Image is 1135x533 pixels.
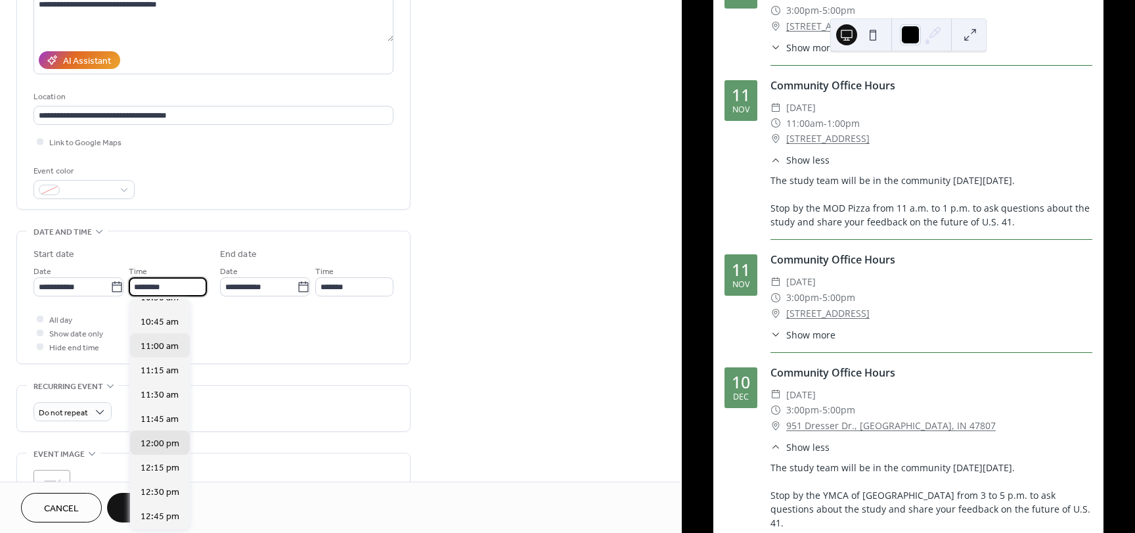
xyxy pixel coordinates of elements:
[141,413,179,427] span: 11:45 am
[33,164,132,178] div: Event color
[770,290,781,306] div: ​
[39,51,120,69] button: AI Assistant
[770,440,830,454] button: ​Show less
[770,3,781,18] div: ​
[822,290,855,306] span: 5:00pm
[732,87,750,103] div: 11
[732,106,749,114] div: Nov
[786,41,835,55] span: Show more
[129,265,147,279] span: Time
[33,380,103,394] span: Recurring event
[786,116,824,131] span: 11:00am
[770,402,781,418] div: ​
[44,502,79,516] span: Cancel
[770,174,1092,229] div: The study team will be in the community [DATE][DATE]. Stop by the MOD Pizza from 11 a.m. to 1 p.m...
[822,402,855,418] span: 5:00pm
[49,327,103,341] span: Show date only
[141,388,179,402] span: 11:30 am
[786,3,819,18] span: 3:00pm
[770,328,835,342] button: ​Show more
[141,486,179,499] span: 12:30 pm
[770,461,1092,530] div: The study team will be in the community [DATE][DATE]. Stop by the YMCA of [GEOGRAPHIC_DATA] from ...
[33,225,92,239] span: Date and time
[33,248,74,262] div: Start date
[786,328,835,342] span: Show more
[770,18,781,34] div: ​
[786,100,816,116] span: [DATE]
[770,365,1092,381] div: Community Office Hours
[786,402,819,418] span: 3:00pm
[141,437,179,451] span: 12:00 pm
[822,3,855,18] span: 5:00pm
[770,100,781,116] div: ​
[770,41,835,55] button: ​Show more
[732,281,749,289] div: Nov
[770,306,781,321] div: ​
[786,153,830,167] span: Show less
[770,252,1092,267] div: Community Office Hours
[732,262,750,278] div: 11
[819,3,822,18] span: -
[786,306,870,321] a: [STREET_ADDRESS]
[770,41,781,55] div: ​
[786,418,996,434] a: 951 Dresser Dr., [GEOGRAPHIC_DATA], IN 47807
[819,290,822,306] span: -
[770,153,781,167] div: ​
[770,440,781,454] div: ​
[786,131,870,147] a: [STREET_ADDRESS]
[49,313,72,327] span: All day
[141,461,179,475] span: 12:15 pm
[770,131,781,147] div: ​
[770,274,781,290] div: ​
[21,493,102,522] button: Cancel
[141,315,179,329] span: 10:45 am
[141,364,179,378] span: 11:15 am
[220,265,238,279] span: Date
[770,78,1092,93] div: Community Office Hours
[315,265,334,279] span: Time
[786,290,819,306] span: 3:00pm
[786,387,816,403] span: [DATE]
[819,402,822,418] span: -
[33,448,85,461] span: Event image
[49,341,99,355] span: Hide end time
[770,387,781,403] div: ​
[786,440,830,454] span: Show less
[141,510,179,524] span: 12:45 pm
[33,265,51,279] span: Date
[770,116,781,131] div: ​
[786,18,870,34] a: [STREET_ADDRESS]
[39,406,88,421] span: Do not repeat
[770,153,830,167] button: ​Show less
[33,90,391,104] div: Location
[107,493,175,522] button: Save
[49,136,122,150] span: Link to Google Maps
[141,340,179,354] span: 11:00 am
[220,248,257,262] div: End date
[33,470,70,507] div: ;
[732,374,750,390] div: 10
[786,274,816,290] span: [DATE]
[827,116,860,131] span: 1:00pm
[733,393,749,402] div: Dec
[770,328,781,342] div: ​
[824,116,827,131] span: -
[63,55,111,68] div: AI Assistant
[770,418,781,434] div: ​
